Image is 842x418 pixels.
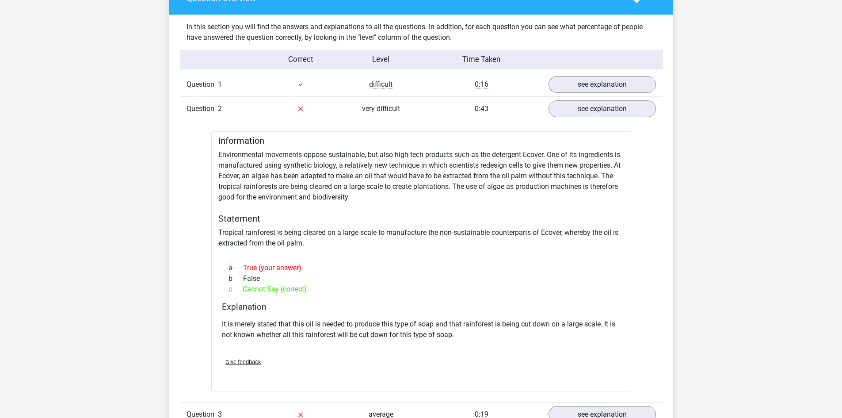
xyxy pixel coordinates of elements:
[218,104,222,113] span: 2
[218,213,624,224] h5: Statement
[421,54,541,65] div: Time Taken
[180,22,663,43] div: In this section you will find the answers and explanations to all the questions. In addition, for...
[225,359,261,365] span: Give feedback
[187,104,218,114] span: Question
[222,302,621,312] h4: Explanation
[222,263,621,273] div: True (your answer)
[218,80,222,88] span: 1
[475,80,488,89] span: 0:16
[475,104,488,113] span: 0:43
[549,76,656,93] a: see explanation
[549,100,656,117] a: see explanation
[229,273,243,284] span: b
[218,135,624,146] h5: Information
[229,284,243,295] span: c
[211,131,631,391] div: Environmental movements oppose sustainable, but also high-tech products such as the detergent Eco...
[222,273,621,284] div: False
[362,104,400,113] span: very difficult
[341,54,421,65] div: Level
[229,263,243,273] span: a
[369,80,392,89] span: difficult
[260,54,341,65] div: Correct
[222,319,621,340] p: It is merely stated that this oil is needed to produce this type of soap and that rainforest is b...
[187,79,218,90] span: Question
[222,284,621,295] div: Cannot Say (correct)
